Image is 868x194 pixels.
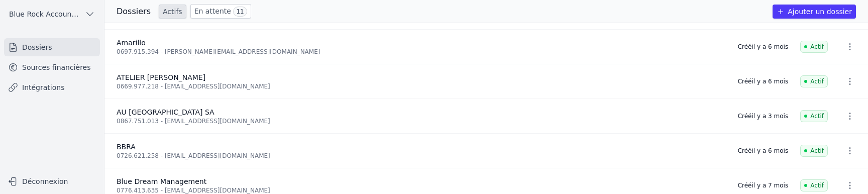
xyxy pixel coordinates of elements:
a: Sources financières [4,58,100,76]
div: Créé il y a 6 mois [738,147,788,155]
h3: Dossiers [117,6,151,18]
div: 0669.977.218 - [EMAIL_ADDRESS][DOMAIN_NAME] [117,82,726,90]
button: Déconnexion [4,173,100,189]
span: ATELIER [PERSON_NAME] [117,73,205,81]
div: Créé il y a 7 mois [738,181,788,189]
button: Blue Rock Accounting [4,6,100,22]
a: Dossiers [4,38,100,56]
span: AU [GEOGRAPHIC_DATA] SA [117,108,214,116]
span: BBRA [117,143,136,151]
span: Blue Dream Management [117,177,206,185]
a: Intégrations [4,78,100,96]
a: En attente 11 [190,4,251,19]
span: Actif [800,41,828,53]
div: 0867.751.013 - [EMAIL_ADDRESS][DOMAIN_NAME] [117,117,726,125]
div: 0726.621.258 - [EMAIL_ADDRESS][DOMAIN_NAME] [117,152,726,160]
span: Actif [800,179,828,191]
span: Amarillo [117,39,146,47]
span: Actif [800,75,828,87]
span: Blue Rock Accounting [9,9,81,19]
div: Créé il y a 3 mois [738,112,788,120]
div: Créé il y a 6 mois [738,43,788,51]
span: Actif [800,110,828,122]
span: 11 [233,7,247,17]
div: Créé il y a 6 mois [738,77,788,85]
span: Actif [800,145,828,157]
div: 0697.915.394 - [PERSON_NAME][EMAIL_ADDRESS][DOMAIN_NAME] [117,48,726,56]
a: Actifs [159,5,186,19]
button: Ajouter un dossier [773,5,856,19]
